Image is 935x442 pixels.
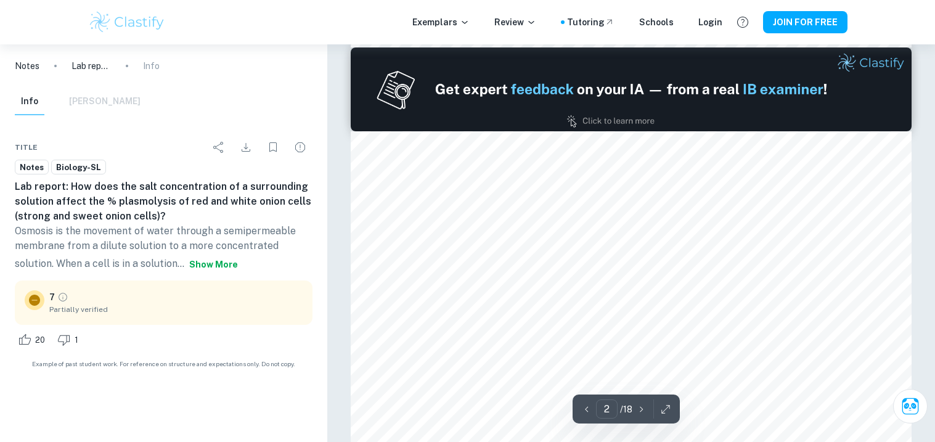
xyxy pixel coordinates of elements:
[206,135,231,160] div: Share
[351,47,912,132] img: Ad
[49,290,55,304] p: 7
[28,334,52,346] span: 20
[698,15,722,29] a: Login
[49,304,303,315] span: Partially verified
[234,135,258,160] div: Download
[57,292,68,303] a: Grade partially verified
[71,59,111,73] p: Lab report: How does the salt concentration of a surrounding solution affect the % plasmolysis of...
[15,359,312,369] span: Example of past student work. For reference on structure and expectations only. Do not copy.
[494,15,536,29] p: Review
[288,135,312,160] div: Report issue
[68,334,85,346] span: 1
[567,15,614,29] a: Tutoring
[15,179,312,224] h6: Lab report: How does the salt concentration of a surrounding solution affect the % plasmolysis of...
[15,59,39,73] a: Notes
[15,224,312,276] p: Osmosis is the movement of water through a semipermeable membrane from a dilute solution to a mor...
[261,135,285,160] div: Bookmark
[15,88,44,115] button: Info
[143,59,160,73] p: Info
[184,253,243,276] button: Show more
[620,403,632,416] p: / 18
[52,162,105,174] span: Biology-SL
[893,389,928,424] button: Ask Clai
[732,12,753,33] button: Help and Feedback
[15,162,48,174] span: Notes
[54,330,85,350] div: Dislike
[51,160,106,175] a: Biology-SL
[763,11,847,33] button: JOIN FOR FREE
[639,15,674,29] a: Schools
[15,160,49,175] a: Notes
[88,10,166,35] img: Clastify logo
[15,330,52,350] div: Like
[15,142,38,153] span: Title
[412,15,470,29] p: Exemplars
